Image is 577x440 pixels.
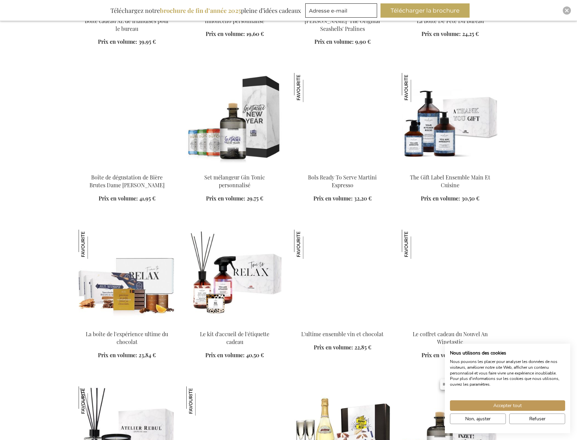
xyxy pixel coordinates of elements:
button: Refuser tous les cookies [509,414,565,424]
span: Prix en volume: [98,351,137,359]
img: Close [565,8,569,13]
span: 9,90 € [355,38,371,45]
a: The Winetastic New Year Gift Set Le coffret cadeau du Nouvel An Winetastic [402,322,499,328]
span: Prix en volume: [313,195,353,202]
span: Prix en volume: [206,195,245,202]
img: The Winetastic New Year Gift Set [402,230,499,325]
button: Accepter tous les cookies [450,400,565,411]
p: Nous pouvons les placer pour analyser les données de nos visiteurs, améliorer notre site Web, aff... [450,359,565,387]
a: The Ultimate Wine & Chocolate Set L'ultime ensemble vin et chocolat [294,322,391,328]
a: The Gift Label Hand & Kitchen Set The Gift Label Ensemble Main Et Cuisine [402,165,499,172]
a: Prix en volume: 19,60 € [206,30,264,38]
span: Prix en volume: [421,195,460,202]
a: La Boîte De Fête Du Bureau [417,17,484,24]
span: 30,50 € [461,195,479,202]
span: Prix en volume: [98,38,137,45]
img: Dame Jeanne Royal Champagne Beer Tasting Box [79,73,176,168]
h2: Nous utilisons des cookies [450,350,565,356]
a: Prix en volume: 29,75 € [206,195,263,203]
img: The Gift Label Ensemble Main Et Cuisine [402,73,431,102]
span: Non, ajuster [465,415,491,422]
a: Boîte de dégustation de Bière Brutes Dame [PERSON_NAME] [89,174,165,189]
a: Set mélangeur Gin Tonic personnalisé [204,174,265,189]
span: 41,95 € [139,195,156,202]
a: The Gift Label Ensemble Main Et Cuisine [410,174,490,189]
span: 40,50 € [246,351,264,359]
img: The Gift Label Hand & Kitchen Set [402,73,499,168]
button: Ajustez les préférences de cookie [450,414,506,424]
a: Prix en volume: 30,50 € [421,195,479,203]
span: Prix en volume: [99,195,138,202]
a: Boîte cadeau XL de friandises pour le bureau [85,17,169,32]
span: Accepter tout [493,402,522,409]
img: Beer Apéro Gift Box [186,73,283,168]
span: 23,84 € [139,351,156,359]
a: Prix en volume: 9,90 € [314,38,371,46]
a: Prix en volume: 32,20 € [313,195,372,203]
span: 24,25 € [462,30,479,37]
img: The Ultimate Chocolate Experience Box [79,230,176,325]
a: L'ultime ensemble vin et chocolat [301,330,384,338]
a: Prix en volume: 22,85 € [314,344,371,351]
span: Prix en volume: [421,351,461,359]
a: Le coffret cadeau du Nouvel An Winetastic [413,330,488,345]
a: La boîte de l'expérience ultime du chocolat [86,330,168,345]
a: Prix en volume: 39,95 € [98,38,156,46]
a: Prix en volume: 39,75 € [421,351,479,359]
span: 22,85 € [354,344,371,351]
a: Le kit d'accueil de l'étiquette cadeau [200,330,269,345]
span: Prix en volume: [314,344,353,351]
div: Close [563,6,571,15]
span: Prix en volume: [206,30,245,37]
img: The Gift Label Home Kit [186,230,283,325]
a: Prix en volume: 41,95 € [99,195,156,203]
a: Prix en volume: 40,50 € [205,351,264,359]
a: The Ultimate Chocolate Experience Box La boîte de l'expérience ultime du chocolat [79,322,176,328]
span: 29,75 € [247,195,263,202]
a: Bols Ready To Serve Martini Espresso [308,174,377,189]
form: marketing offers and promotions [305,3,379,20]
a: [PERSON_NAME] 'The Original Seashells' Pralines [305,17,380,32]
input: Adresse e-mail [305,3,377,18]
a: Prix en volume: 23,84 € [98,351,156,359]
a: limoncello personnalisé [205,17,264,24]
span: Prix en volume: [421,30,461,37]
img: Atelier Rebul Istanbul Home Kit [79,386,108,416]
button: Télécharger la brochure [380,3,470,18]
span: 32,20 € [354,195,372,202]
a: Prix en volume: 24,25 € [421,30,479,38]
img: Bols Ready To Serve Martini Espresso [294,73,323,102]
a: Dame Jeanne Royal Champagne Beer Tasting Box [79,165,176,172]
div: Téléchargez notre pleine d’idées cadeaux [107,3,304,18]
img: La boîte de l'expérience ultime du chocolat [79,230,108,259]
span: Prix en volume: [314,38,354,45]
img: L'ultime ensemble vin et chocolat [294,230,323,259]
span: Prix en volume: [205,351,245,359]
a: The Gift Label Home Kit [186,322,283,328]
img: L'ultime coffret de parfums Marie-Stella-Maris [186,386,215,416]
span: 39,95 € [139,38,156,45]
b: brochure de fin d’année 2025 [160,6,241,15]
span: Refuser [529,415,545,422]
img: Le coffret cadeau du Nouvel An Winetastic [402,230,431,259]
img: Bols Ready To Serve Martini Espresso [294,73,391,168]
a: Bols Ready To Serve Martini Espresso Bols Ready To Serve Martini Espresso [294,165,391,172]
span: 19,60 € [246,30,264,37]
a: Beer Apéro Gift Box [186,165,283,172]
img: The Ultimate Wine & Chocolate Set [294,230,391,325]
